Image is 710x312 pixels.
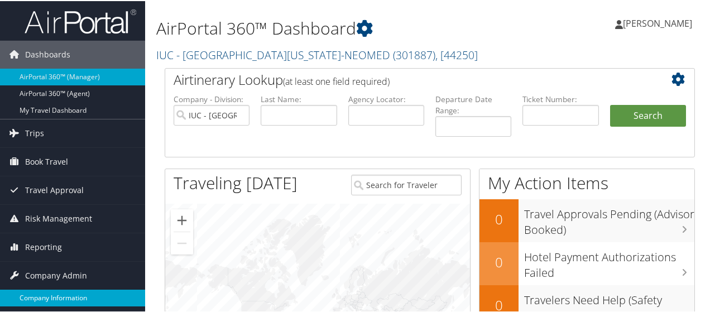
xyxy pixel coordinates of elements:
[283,74,390,87] span: (at least one field required)
[522,93,598,104] label: Ticket Number:
[479,170,694,194] h1: My Action Items
[25,232,62,260] span: Reporting
[174,170,298,194] h1: Traveling [DATE]
[25,40,70,68] span: Dashboards
[615,6,703,39] a: [PERSON_NAME]
[479,252,519,271] h2: 0
[435,46,478,61] span: , [ 44250 ]
[174,93,250,104] label: Company - Division:
[25,175,84,203] span: Travel Approval
[171,208,193,231] button: Zoom in
[25,147,68,175] span: Book Travel
[524,200,694,237] h3: Travel Approvals Pending (Advisor Booked)
[156,46,478,61] a: IUC - [GEOGRAPHIC_DATA][US_STATE]-NEOMED
[479,198,694,241] a: 0Travel Approvals Pending (Advisor Booked)
[351,174,461,194] input: Search for Traveler
[348,93,424,104] label: Agency Locator:
[435,93,511,116] label: Departure Date Range:
[25,204,92,232] span: Risk Management
[479,209,519,228] h2: 0
[156,16,521,39] h1: AirPortal 360™ Dashboard
[479,241,694,284] a: 0Hotel Payment Authorizations Failed
[393,46,435,61] span: ( 301887 )
[524,243,694,280] h3: Hotel Payment Authorizations Failed
[25,261,87,289] span: Company Admin
[623,16,692,28] span: [PERSON_NAME]
[171,231,193,253] button: Zoom out
[261,93,337,104] label: Last Name:
[25,7,136,33] img: airportal-logo.png
[610,104,686,126] button: Search
[174,69,642,88] h2: Airtinerary Lookup
[25,118,44,146] span: Trips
